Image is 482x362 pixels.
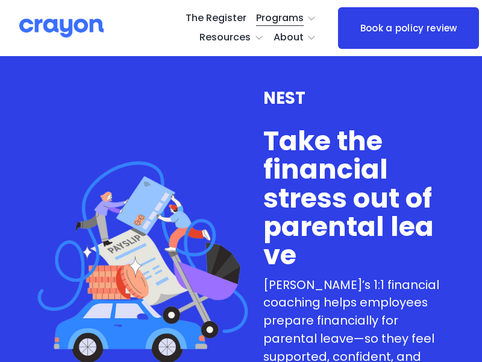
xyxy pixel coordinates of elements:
[19,17,104,39] img: Crayon
[338,7,479,49] a: Book a policy review
[274,29,304,46] span: About
[274,28,317,48] a: folder dropdown
[256,9,317,28] a: folder dropdown
[186,9,246,28] a: The Register
[199,29,251,46] span: Resources
[256,10,304,27] span: Programs
[199,28,264,48] a: folder dropdown
[263,127,444,270] h1: Take the financial stress out of parental leave
[263,89,444,107] h3: NEST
